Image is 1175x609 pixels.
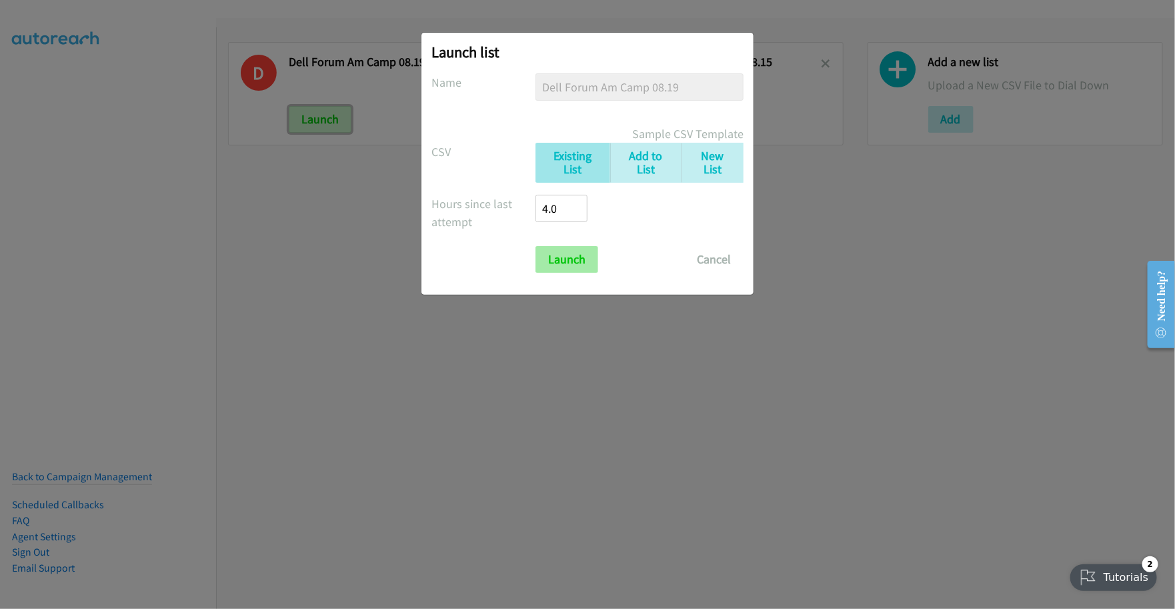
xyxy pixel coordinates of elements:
label: Hours since last attempt [431,195,535,231]
a: Add to List [610,143,682,183]
h2: Launch list [431,43,744,61]
input: Launch [535,246,598,273]
a: Existing List [535,143,610,183]
button: Cancel [684,246,744,273]
iframe: Checklist [1062,551,1165,599]
a: Sample CSV Template [632,125,744,143]
a: New List [682,143,744,183]
label: CSV [431,143,535,161]
label: Name [431,73,535,91]
iframe: Resource Center [1136,251,1175,358]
